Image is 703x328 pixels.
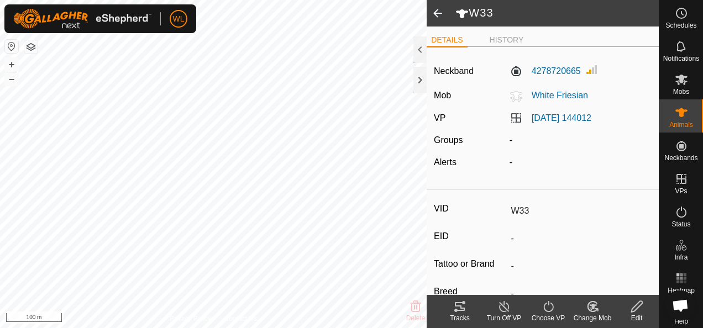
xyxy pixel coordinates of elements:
[668,287,695,294] span: Heatmap
[434,202,506,216] label: VID
[434,91,451,100] label: Mob
[13,9,151,29] img: Gallagher Logo
[523,91,588,100] span: White Friesian
[224,314,257,324] a: Contact Us
[665,22,696,29] span: Schedules
[434,257,506,271] label: Tattoo or Brand
[505,134,656,147] div: -
[674,318,688,325] span: Help
[664,155,697,161] span: Neckbands
[570,313,615,323] div: Change Mob
[173,13,185,25] span: WL
[669,121,693,128] span: Animals
[663,55,699,62] span: Notifications
[671,221,690,228] span: Status
[434,65,474,78] label: Neckband
[485,34,528,46] li: HISTORY
[615,313,659,323] div: Edit
[585,63,599,76] img: Signal strength
[170,314,211,324] a: Privacy Policy
[674,254,688,261] span: Infra
[5,40,18,53] button: Reset Map
[526,313,570,323] div: Choose VP
[434,157,457,167] label: Alerts
[434,135,463,145] label: Groups
[438,313,482,323] div: Tracks
[427,34,467,47] li: DETAILS
[24,40,38,54] button: Map Layers
[455,6,659,20] h2: W33
[434,229,506,244] label: EID
[434,113,445,123] label: VP
[675,188,687,194] span: VPs
[673,88,689,95] span: Mobs
[532,113,591,123] a: [DATE] 144012
[505,156,656,169] div: -
[434,284,506,299] label: Breed
[665,290,695,320] div: Open chat
[5,72,18,86] button: –
[5,58,18,71] button: +
[510,65,581,78] label: 4278720665
[482,313,526,323] div: Turn Off VP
